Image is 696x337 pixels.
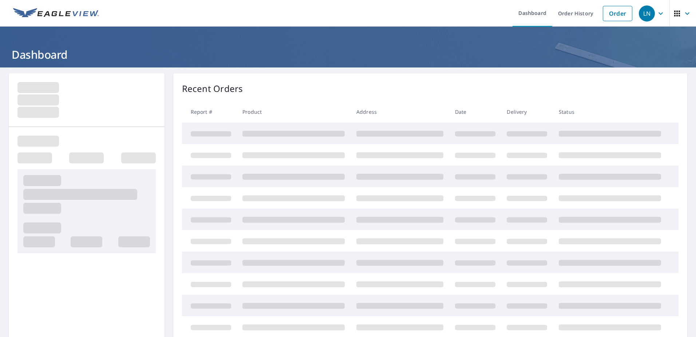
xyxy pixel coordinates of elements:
th: Status [553,101,667,123]
a: Order [603,6,632,21]
th: Product [237,101,351,123]
th: Address [351,101,449,123]
h1: Dashboard [9,47,687,62]
th: Date [449,101,501,123]
p: Recent Orders [182,82,243,95]
img: EV Logo [13,8,99,19]
div: LN [639,5,655,22]
th: Report # [182,101,237,123]
th: Delivery [501,101,553,123]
